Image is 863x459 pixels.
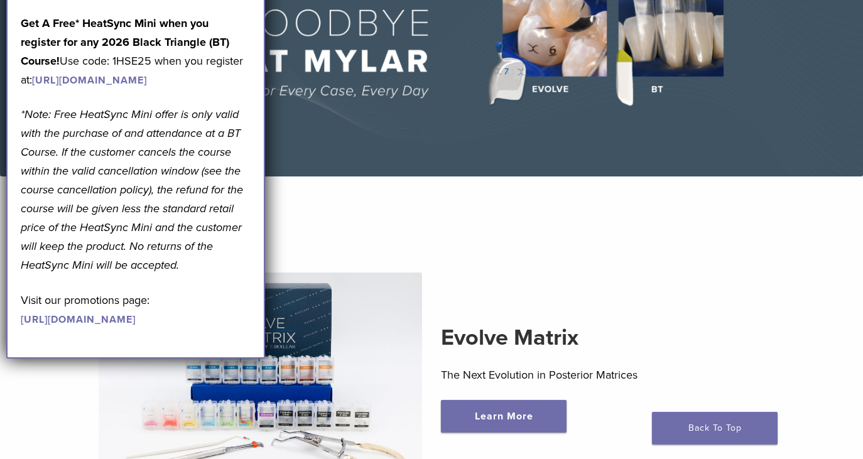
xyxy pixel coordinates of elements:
[32,74,147,87] a: [URL][DOMAIN_NAME]
[21,313,136,326] a: [URL][DOMAIN_NAME]
[441,365,764,384] p: The Next Evolution in Posterior Matrices
[441,400,567,433] a: Learn More
[441,323,764,353] h2: Evolve Matrix
[21,291,251,328] p: Visit our promotions page:
[21,14,251,89] p: Use code: 1HSE25 when you register at:
[21,107,243,272] em: *Note: Free HeatSync Mini offer is only valid with the purchase of and attendance at a BT Course....
[21,16,229,68] strong: Get A Free* HeatSync Mini when you register for any 2026 Black Triangle (BT) Course!
[652,412,778,445] a: Back To Top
